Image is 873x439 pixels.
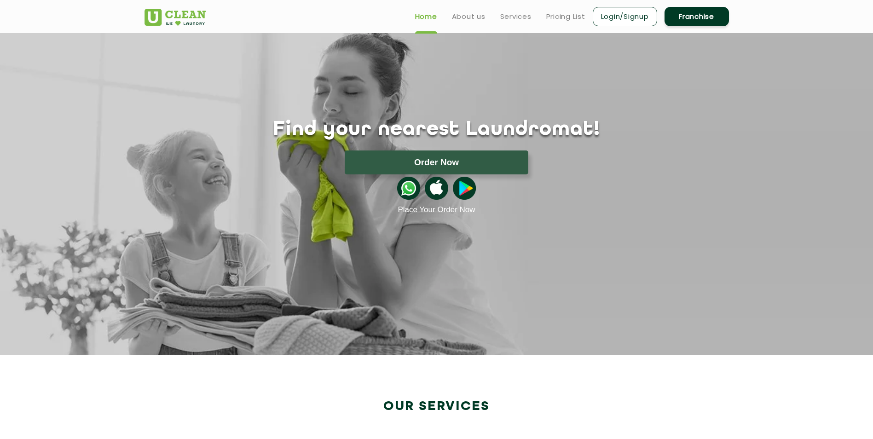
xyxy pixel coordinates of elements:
a: Franchise [665,7,729,26]
button: Order Now [345,150,528,174]
img: apple-icon.png [425,177,448,200]
h1: Find your nearest Laundromat! [138,118,736,141]
a: Place Your Order Now [398,205,475,214]
a: Home [415,11,437,22]
h2: Our Services [145,399,729,414]
a: Pricing List [546,11,585,22]
img: UClean Laundry and Dry Cleaning [145,9,206,26]
a: Login/Signup [593,7,657,26]
a: About us [452,11,486,22]
img: whatsappicon.png [397,177,420,200]
a: Services [500,11,532,22]
img: playstoreicon.png [453,177,476,200]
